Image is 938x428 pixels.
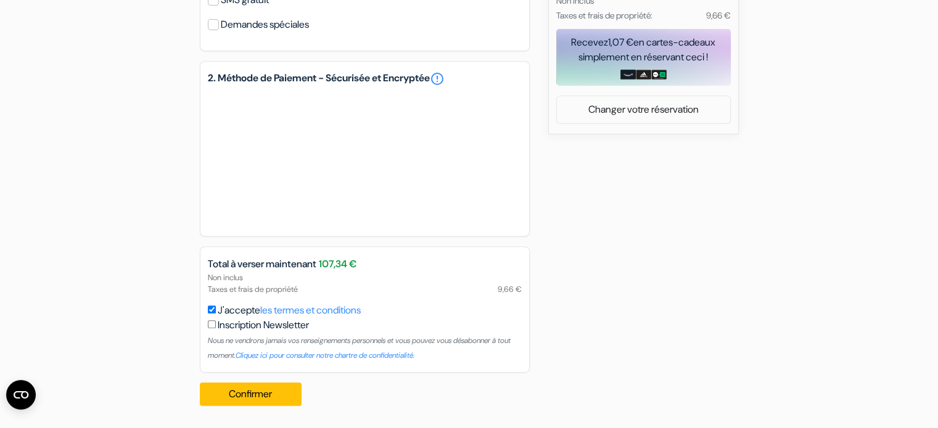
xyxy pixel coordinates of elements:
[636,70,651,79] img: adidas-card.png
[319,257,356,272] span: 107,34 €
[221,16,309,33] label: Demandes spéciales
[557,98,730,121] a: Changer votre réservation
[200,382,302,406] button: Confirmer
[208,336,511,360] small: Nous ne vendrons jamais vos renseignements personnels et vous pouvez vous désabonner à tout moment.
[556,10,652,21] small: Taxes et frais de propriété:
[218,318,309,333] label: Inscription Newsletter
[260,304,361,317] a: les termes et conditions
[430,71,445,86] a: error_outline
[498,283,522,295] span: 9,66 €
[651,70,667,79] img: uber-uber-eats-card.png
[208,71,522,86] h5: 2. Méthode de Paiement - Sécurisée et Encryptée
[6,380,36,410] button: Ouvrir le widget CMP
[620,70,636,79] img: amazon-card-no-text.png
[208,257,316,272] span: Total à verser maintenant
[706,10,730,21] small: 9,66 €
[236,350,414,360] a: Cliquez ici pour consulter notre chartre de confidentialité.
[200,272,529,295] div: Non inclus Taxes et frais de propriété
[556,35,731,65] div: Recevez en cartes-cadeaux simplement en réservant ceci !
[608,36,633,49] span: 1,07 €
[205,89,524,228] iframe: Cadre de saisie sécurisé pour le paiement
[218,303,361,318] label: J'accepte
